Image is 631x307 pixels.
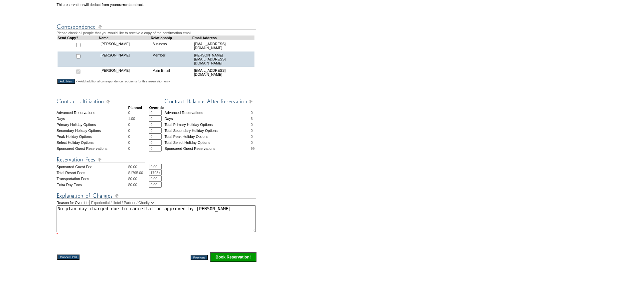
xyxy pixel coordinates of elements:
[57,128,128,134] td: Secondary Holiday Options
[57,134,128,140] td: Peak Holiday Options
[57,155,145,164] img: Reservation Fees
[164,97,252,106] img: Contract Balance After Reservation
[251,129,253,133] span: 0
[57,79,75,84] input: Add New
[57,146,128,152] td: Sponsored Guest Reservations
[57,122,128,128] td: Primary Holiday Options
[128,176,149,182] td: $
[128,141,130,145] span: 0
[164,146,250,152] td: Sponsored Guest Reservations
[57,182,128,188] td: Extra Day Fees
[151,36,192,40] td: Relationship
[128,129,130,133] span: 0
[164,134,250,140] td: Total Peak Holiday Options
[191,255,208,260] input: Previous
[57,140,128,146] td: Select Holiday Options
[251,147,255,151] span: 99
[128,164,149,170] td: $
[57,97,145,106] img: Contract Utilization
[251,117,253,121] span: 6
[210,252,256,262] input: Click this button to finalize your reservation.
[164,110,250,116] td: Advanced Reservations
[57,176,128,182] td: Transportation Fees
[192,67,254,78] td: [EMAIL_ADDRESS][DOMAIN_NAME]
[251,111,253,115] span: 0
[151,40,192,51] td: Business
[130,165,137,169] span: 0.00
[192,36,254,40] td: Email Address
[149,106,164,110] strong: Override
[151,67,192,78] td: Main Email
[57,200,257,236] td: Reason for Override:
[251,123,253,127] span: 0
[251,135,253,139] span: 0
[130,171,143,175] span: 1795.00
[164,116,250,122] td: Days
[128,117,135,121] span: 1.00
[57,164,128,170] td: Sponsored Guest Fee
[164,128,250,134] td: Total Secondary Holiday Options
[57,170,128,176] td: Total Resort Fees
[57,192,256,200] img: Explanation of Changes
[164,140,250,146] td: Total Select Holiday Options
[128,123,130,127] span: 0
[76,79,171,83] span: <--Add additional correspondence recipients for this reservation only.
[192,40,254,51] td: [EMAIL_ADDRESS][DOMAIN_NAME]
[57,110,128,116] td: Advanced Reservations
[99,67,151,78] td: [PERSON_NAME]
[128,170,149,176] td: $
[57,31,192,35] span: Please check all people that you would like to receive a copy of the confirmation email.
[164,122,250,128] td: Total Primary Holiday Options
[251,141,253,145] span: 0
[128,147,130,151] span: 0
[128,106,142,110] strong: Planned
[57,3,257,7] td: This reservation will deduct from your contract.
[128,182,149,188] td: $
[58,36,99,40] td: Send Copy?
[99,51,151,67] td: [PERSON_NAME]
[57,116,128,122] td: Days
[57,255,79,260] input: Cancel Hold
[128,135,130,139] span: 0
[117,3,130,7] b: current
[99,40,151,51] td: [PERSON_NAME]
[130,183,137,187] span: 0.00
[128,111,130,115] span: 0
[151,51,192,67] td: Member
[99,36,151,40] td: Name
[192,51,254,67] td: [PERSON_NAME][EMAIL_ADDRESS][DOMAIN_NAME]
[130,177,137,181] span: 0.00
